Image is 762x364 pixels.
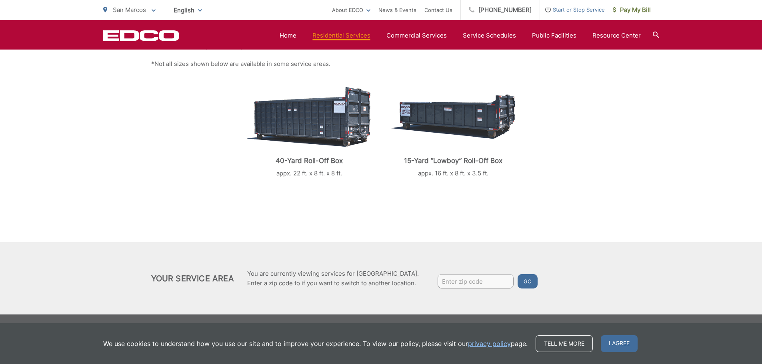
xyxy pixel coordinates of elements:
a: privacy policy [468,339,511,348]
img: roll-off-lowboy.png [391,94,515,139]
a: Service Schedules [463,31,516,40]
button: Go [518,274,538,288]
a: Commercial Services [386,31,447,40]
a: Contact Us [424,5,452,15]
p: You are currently viewing services for [GEOGRAPHIC_DATA]. Enter a zip code to if you want to swit... [247,269,419,288]
p: 40-Yard Roll-Off Box [247,157,371,165]
a: Residential Services [312,31,370,40]
a: Public Facilities [532,31,576,40]
a: News & Events [378,5,416,15]
p: appx. 22 ft. x 8 ft. x 8 ft. [247,169,371,178]
span: I agree [601,335,638,352]
h2: Your Service Area [151,274,234,283]
span: Pay My Bill [613,5,651,15]
a: About EDCO [332,5,370,15]
span: English [168,3,208,17]
input: Enter zip code [438,274,514,288]
a: Home [280,31,296,40]
p: 15-Yard “Lowboy” Roll-Off Box [391,157,515,165]
p: appx. 16 ft. x 8 ft. x 3.5 ft. [391,169,515,178]
p: *Not all sizes shown below are available in some service areas. [151,59,611,69]
a: Resource Center [592,31,641,40]
span: San Marcos [113,6,146,14]
img: roll-off-40-yard.png [247,87,371,147]
a: Tell me more [536,335,593,352]
a: EDCD logo. Return to the homepage. [103,30,179,41]
p: We use cookies to understand how you use our site and to improve your experience. To view our pol... [103,339,528,348]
